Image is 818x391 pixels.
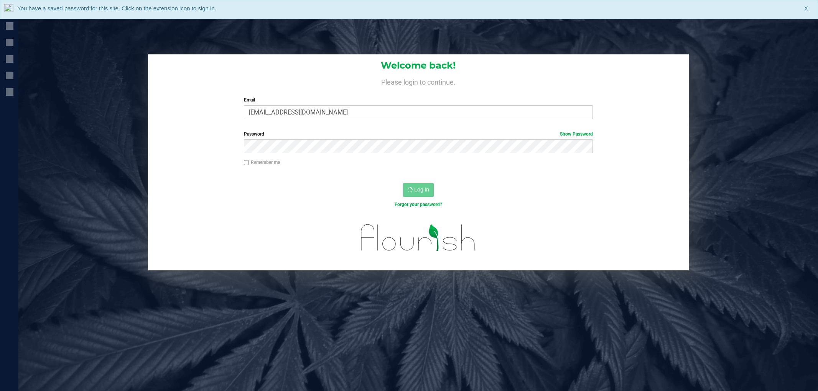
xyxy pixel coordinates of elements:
a: Forgot your password? [395,202,442,207]
label: Email [244,97,593,103]
span: Password [244,131,264,137]
h4: Please login to continue. [148,77,689,86]
input: Remember me [244,160,249,165]
button: Log In [403,183,434,197]
label: Remember me [244,159,280,166]
img: notLoggedInIcon.png [4,4,13,15]
h1: Welcome back! [148,61,689,70]
span: X [804,4,808,13]
span: You have a saved password for this site. Click on the extension icon to sign in. [17,5,216,11]
img: flourish_logo.svg [351,216,486,259]
span: Log In [414,187,429,193]
a: Show Password [560,131,593,137]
